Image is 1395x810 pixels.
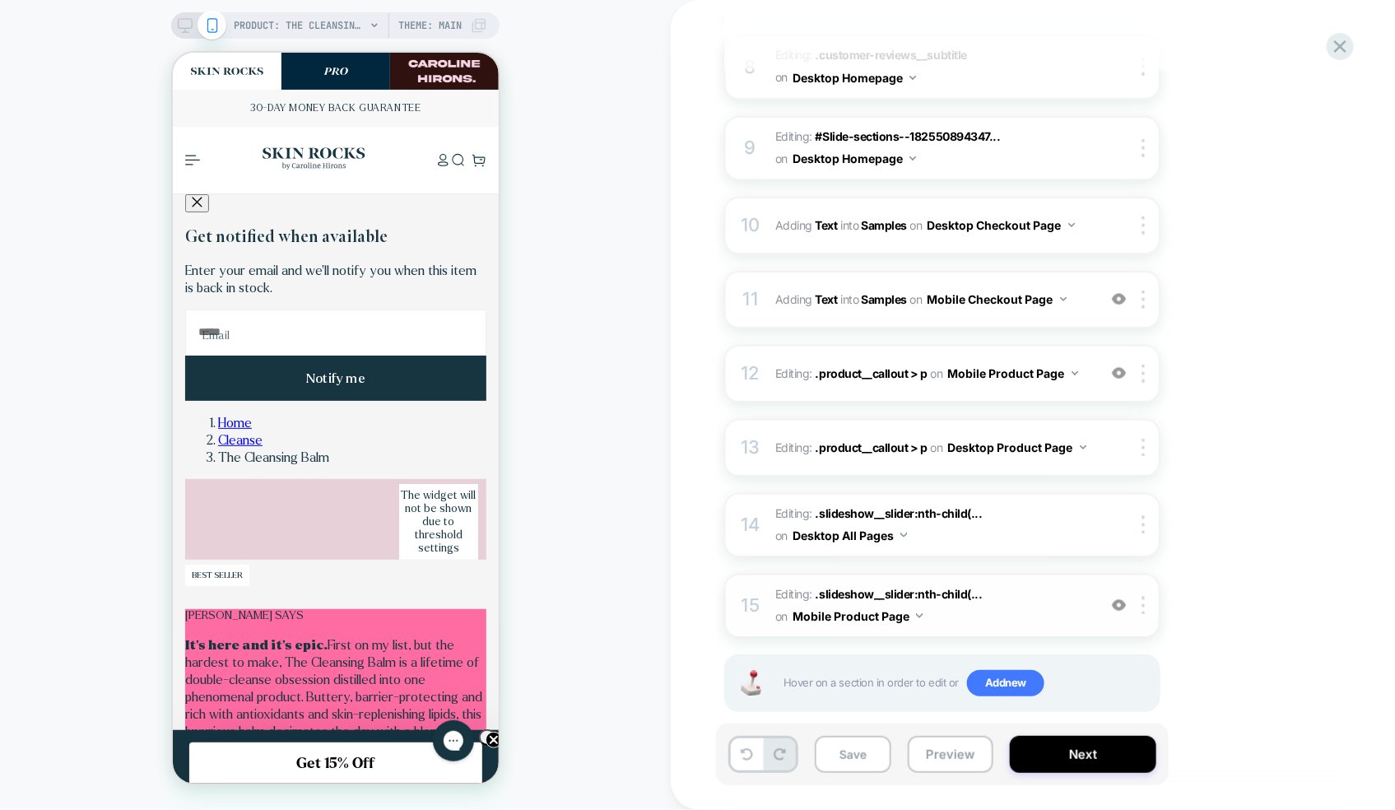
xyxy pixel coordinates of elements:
img: down arrow [1080,445,1086,449]
span: Theme: MAIN [398,12,462,39]
a: Skin Rocks [84,74,199,141]
h2: Get notified when available [12,174,314,195]
span: Editing : [775,435,1089,459]
div: Get 15% OffClose teaser [16,690,309,731]
span: Add new [967,670,1044,696]
span: on [775,606,788,626]
a: Home [45,363,79,377]
button: Desktop All Pages [793,524,907,547]
span: Samples [862,218,908,232]
div: 8 [742,51,759,84]
span: Hover on a section in order to edit or [784,670,1151,696]
img: close [1142,516,1145,534]
b: Text [816,292,838,306]
button: Desktop Checkout Page [928,213,1075,237]
span: Editing : [775,503,1089,547]
slideshow-component: Announcement bar [25,37,301,74]
div: 13 [742,431,759,464]
span: on [775,148,788,169]
div: 11 [742,283,759,316]
nav: Breadcrumb navigation [12,361,314,413]
button: Desktop Homepage [793,66,916,90]
img: close [1142,597,1145,615]
img: close [1142,291,1145,309]
img: Joystick [734,671,767,696]
img: down arrow [900,533,907,538]
img: crossed eye [1112,598,1126,612]
span: INTO [840,292,858,306]
div: 15 [742,589,759,622]
img: down arrow [1060,297,1067,301]
span: Editing : [775,44,1089,89]
img: close [1142,365,1145,383]
span: Editing : [775,126,1089,170]
button: Notify me [12,303,314,348]
img: close [1142,58,1145,76]
div: 3 of 3 [25,37,301,74]
span: Best Seller [12,512,77,533]
span: on [930,363,942,384]
button: Mobile Product Page [948,361,1078,385]
span: .product__callout > p [816,440,928,454]
img: down arrow [909,76,916,80]
iframe: Gorgias live chat messenger [252,662,309,715]
button: Mobile Product Page [793,604,923,628]
span: .slideshow__slider:nth-child(... [816,587,983,601]
img: down arrow [1072,371,1078,375]
img: crossed eye [1112,292,1126,306]
div: Announcement [25,37,301,74]
button: Mobile Checkout Page [928,287,1067,311]
p: Enter your email and we'll notify you when this item is back in stock. [12,209,314,244]
span: Editing : [775,361,1089,385]
img: sr-pro-mobile.svg [126,15,200,23]
div: Back in stock notification [12,142,314,347]
div: 12 [742,357,759,390]
strong: It’s here and it’s epic. [12,585,155,599]
div: The widget will not be shown due to threshold settings [226,436,305,502]
span: .product__callout > p [816,366,928,380]
span: Adding [775,218,838,232]
span: The Cleansing Balm [45,398,156,412]
span: Editing : [775,584,1089,628]
summary: Search Skin Rocks [278,100,292,114]
button: Desktop Product Page [948,435,1086,459]
div: 10 [742,209,759,242]
span: Adding [775,292,838,306]
a: 30-DAY MONEY BACK GUARANTEE [25,37,301,74]
summary: Menu [12,102,27,113]
img: down arrow [1068,223,1075,227]
img: Skin Rocks [84,90,199,121]
span: Get 15% Off [124,703,202,719]
button: Desktop Homepage [793,147,916,170]
button: Save [815,736,891,773]
span: Samples [862,292,908,306]
span: on [775,525,788,546]
b: Text [816,218,838,232]
div: 14 [742,509,759,542]
span: on [910,215,923,235]
span: on [910,289,923,310]
span: on [930,437,942,458]
img: Logo-CH-Pink-Mobile.png [235,6,309,31]
img: crossed eye [1112,366,1126,380]
p: First on my list, but the hardest to make, The Cleansing Balm is a lifetime of double-cleanse obs... [12,584,314,722]
span: INTO [840,218,858,232]
img: close [1142,439,1145,457]
button: Close [12,142,36,160]
div: 9 [742,132,759,165]
img: sr-mobile.svg [17,15,91,23]
span: #Slide-sections--182550894347... [816,129,1001,143]
img: down arrow [916,614,923,618]
span: .customer-reviews__subtitle [816,48,967,62]
button: Preview [908,736,993,773]
img: close [1142,216,1145,235]
span: PRODUCT: The Cleansing Balm [234,12,365,39]
img: down arrow [909,156,916,161]
p: [PERSON_NAME] SAYS [12,556,314,570]
a: Cleanse [45,380,90,394]
img: close [1142,139,1145,157]
p: 30-DAY MONEY BACK GUARANTEE [77,43,248,69]
span: .slideshow__slider:nth-child(... [816,506,983,520]
button: Close teaser [306,677,323,693]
